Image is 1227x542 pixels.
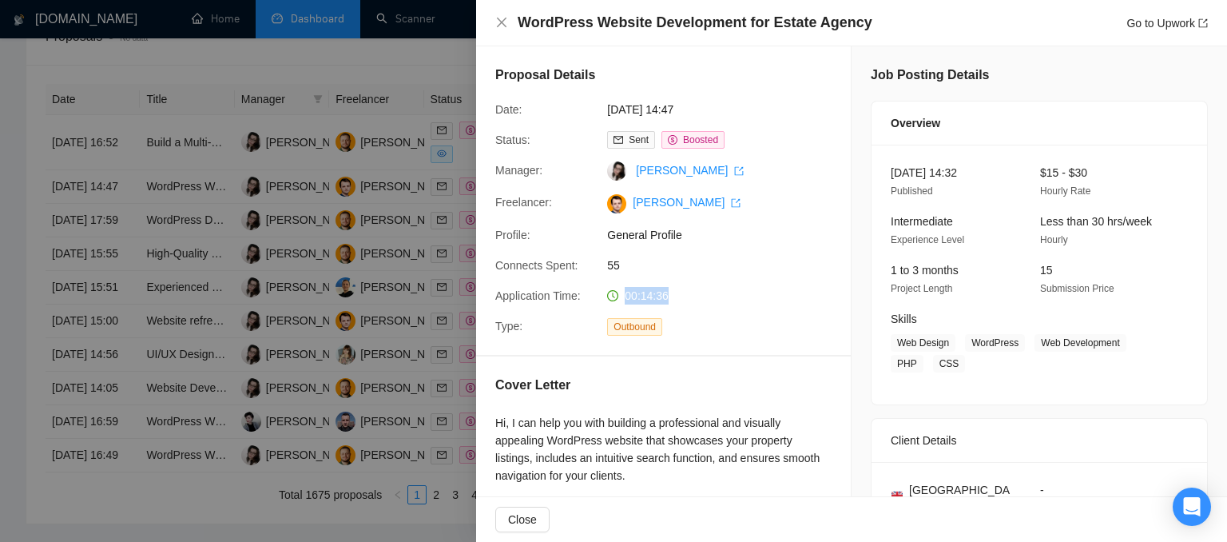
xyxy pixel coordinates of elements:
[1040,234,1068,245] span: Hourly
[1040,283,1114,294] span: Submission Price
[495,196,552,209] span: Freelancer:
[508,511,537,528] span: Close
[629,134,649,145] span: Sent
[965,334,1025,352] span: WordPress
[607,290,618,301] span: clock-circle
[891,334,955,352] span: Web Design
[495,134,530,146] span: Status:
[607,318,662,336] span: Outbound
[495,16,508,29] span: close
[607,194,626,213] img: c1FL0pBmPhvmCzg34OzzqNn6eD93WnmtAjKfYWgrY4GNQuJGZNuKqIirip3K68CRxc
[891,114,940,132] span: Overview
[495,259,578,272] span: Connects Spent:
[1040,484,1044,496] span: -
[613,135,623,145] span: mail
[731,198,741,208] span: export
[891,313,917,325] span: Skills
[1034,334,1126,352] span: Web Development
[495,164,542,177] span: Manager:
[518,13,872,33] h4: WordPress Website Development for Estate Agency
[891,166,957,179] span: [DATE] 14:32
[1173,488,1211,526] div: Open Intercom Messenger
[495,289,581,302] span: Application Time:
[495,16,508,30] button: Close
[495,103,522,116] span: Date:
[625,289,669,302] span: 00:14:36
[909,481,1015,516] span: [GEOGRAPHIC_DATA]
[495,507,550,532] button: Close
[633,196,741,209] a: [PERSON_NAME] export
[495,376,570,395] h5: Cover Letter
[607,257,847,274] span: 55
[495,320,522,333] span: Type:
[1040,166,1087,179] span: $15 - $30
[933,355,966,373] span: CSS
[1126,17,1208,30] a: Go to Upworkexport
[1040,185,1090,197] span: Hourly Rate
[891,264,959,277] span: 1 to 3 months
[607,101,847,118] span: [DATE] 14:47
[1198,18,1208,28] span: export
[495,229,530,241] span: Profile:
[891,234,964,245] span: Experience Level
[891,490,903,501] img: 🇬🇧
[734,166,744,176] span: export
[683,134,718,145] span: Boosted
[1040,264,1053,277] span: 15
[891,215,953,228] span: Intermediate
[871,66,989,85] h5: Job Posting Details
[891,185,933,197] span: Published
[1040,215,1152,228] span: Less than 30 hrs/week
[636,164,744,177] a: [PERSON_NAME] export
[891,419,1188,462] div: Client Details
[607,226,847,244] span: General Profile
[891,355,923,373] span: PHP
[891,283,952,294] span: Project Length
[495,66,595,85] h5: Proposal Details
[668,135,677,145] span: dollar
